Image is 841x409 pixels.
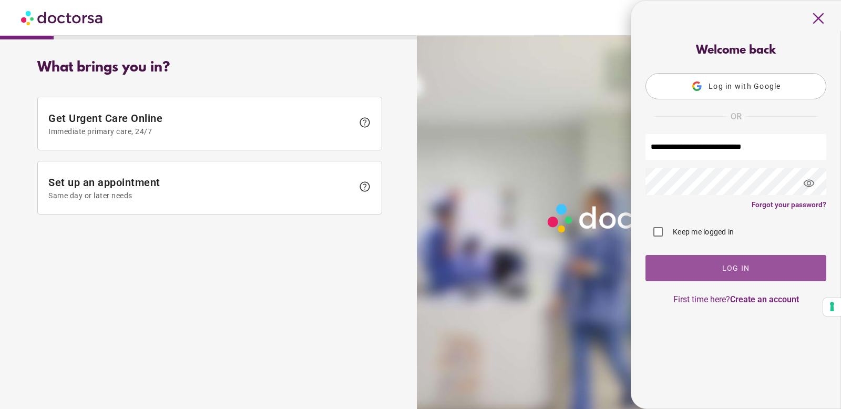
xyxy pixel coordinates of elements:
[709,82,781,90] span: Log in with Google
[21,6,104,29] img: Doctorsa.com
[645,44,826,57] div: Welcome back
[37,60,382,76] div: What brings you in?
[730,294,799,304] a: Create an account
[808,8,828,28] span: close
[645,294,826,304] p: First time here?
[358,180,371,193] span: help
[731,110,742,124] span: OR
[48,127,353,136] span: Immediate primary care, 24/7
[752,200,826,209] a: Forgot your password?
[48,191,353,200] span: Same day or later needs
[823,298,841,316] button: Your consent preferences for tracking technologies
[358,116,371,129] span: help
[722,264,750,272] span: Log In
[645,73,826,99] button: Log in with Google
[645,255,826,281] button: Log In
[795,169,823,198] span: visibility
[48,112,353,136] span: Get Urgent Care Online
[671,227,734,237] label: Keep me logged in
[543,199,711,237] img: Logo-Doctorsa-trans-White-partial-flat.png
[48,176,353,200] span: Set up an appointment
